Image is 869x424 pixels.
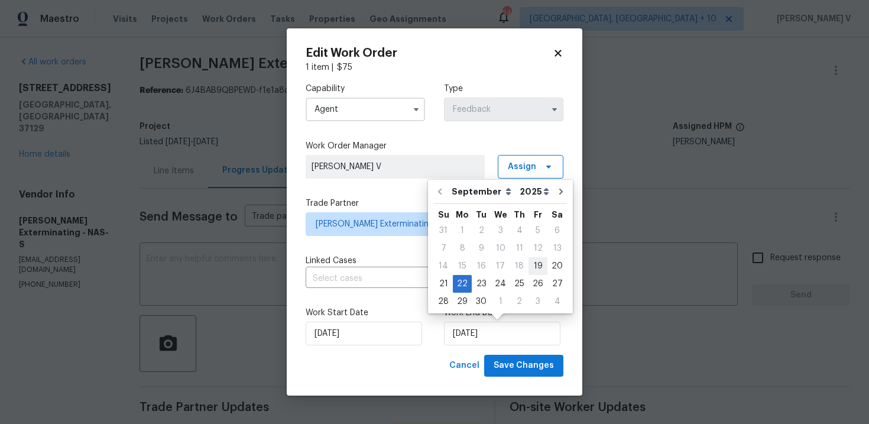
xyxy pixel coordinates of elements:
[337,63,352,72] span: $ 75
[494,211,507,219] abbr: Wednesday
[491,276,510,292] div: 24
[453,257,472,275] div: Mon Sep 15 2025
[534,211,542,219] abbr: Friday
[431,180,449,203] button: Go to previous month
[491,239,510,257] div: Wed Sep 10 2025
[484,355,563,377] button: Save Changes
[306,47,553,59] h2: Edit Work Order
[508,161,536,173] span: Assign
[453,276,472,292] div: 22
[517,183,552,200] select: Year
[445,355,484,377] button: Cancel
[547,293,567,310] div: 4
[306,198,563,209] label: Trade Partner
[514,211,525,219] abbr: Thursday
[510,275,528,293] div: Thu Sep 25 2025
[491,222,510,239] div: Wed Sep 03 2025
[434,240,453,257] div: 7
[528,222,547,239] div: 5
[434,276,453,292] div: 21
[444,98,563,121] input: Select...
[453,258,472,274] div: 15
[547,276,567,292] div: 27
[453,222,472,239] div: 1
[491,257,510,275] div: Wed Sep 17 2025
[528,257,547,275] div: Fri Sep 19 2025
[472,293,491,310] div: 30
[438,211,449,219] abbr: Sunday
[306,307,425,319] label: Work Start Date
[472,257,491,275] div: Tue Sep 16 2025
[510,240,528,257] div: 11
[453,293,472,310] div: 29
[510,222,528,239] div: Thu Sep 04 2025
[306,62,563,73] div: 1 item |
[306,83,425,95] label: Capability
[453,240,472,257] div: 8
[472,240,491,257] div: 9
[528,276,547,292] div: 26
[491,222,510,239] div: 3
[528,275,547,293] div: Fri Sep 26 2025
[528,222,547,239] div: Fri Sep 05 2025
[434,222,453,239] div: 31
[547,240,567,257] div: 13
[434,275,453,293] div: Sun Sep 21 2025
[510,293,528,310] div: 2
[510,239,528,257] div: Thu Sep 11 2025
[434,293,453,310] div: 28
[552,211,563,219] abbr: Saturday
[409,102,423,116] button: Show options
[453,275,472,293] div: Mon Sep 22 2025
[316,218,536,230] span: [PERSON_NAME] Exterminating - NAS-S
[547,275,567,293] div: Sat Sep 27 2025
[444,83,563,95] label: Type
[491,240,510,257] div: 10
[547,102,562,116] button: Show options
[510,257,528,275] div: Thu Sep 18 2025
[528,240,547,257] div: 12
[306,140,563,152] label: Work Order Manager
[434,239,453,257] div: Sun Sep 07 2025
[472,293,491,310] div: Tue Sep 30 2025
[306,98,425,121] input: Select...
[547,258,567,274] div: 20
[528,293,547,310] div: 3
[434,293,453,310] div: Sun Sep 28 2025
[528,239,547,257] div: Fri Sep 12 2025
[491,293,510,310] div: 1
[528,258,547,274] div: 19
[510,222,528,239] div: 4
[510,293,528,310] div: Thu Oct 02 2025
[306,270,530,288] input: Select cases
[510,258,528,274] div: 18
[456,211,469,219] abbr: Monday
[552,180,570,203] button: Go to next month
[510,276,528,292] div: 25
[472,276,491,292] div: 23
[434,222,453,239] div: Sun Aug 31 2025
[491,275,510,293] div: Wed Sep 24 2025
[491,293,510,310] div: Wed Oct 01 2025
[547,257,567,275] div: Sat Sep 20 2025
[547,222,567,239] div: 6
[449,358,479,373] span: Cancel
[453,293,472,310] div: Mon Sep 29 2025
[453,239,472,257] div: Mon Sep 08 2025
[472,222,491,239] div: Tue Sep 02 2025
[472,239,491,257] div: Tue Sep 09 2025
[453,222,472,239] div: Mon Sep 01 2025
[449,183,517,200] select: Month
[528,293,547,310] div: Fri Oct 03 2025
[472,275,491,293] div: Tue Sep 23 2025
[472,222,491,239] div: 2
[434,257,453,275] div: Sun Sep 14 2025
[472,258,491,274] div: 16
[547,222,567,239] div: Sat Sep 06 2025
[444,322,560,345] input: M/D/YYYY
[476,211,487,219] abbr: Tuesday
[547,293,567,310] div: Sat Oct 04 2025
[306,255,356,267] span: Linked Cases
[306,322,422,345] input: M/D/YYYY
[491,258,510,274] div: 17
